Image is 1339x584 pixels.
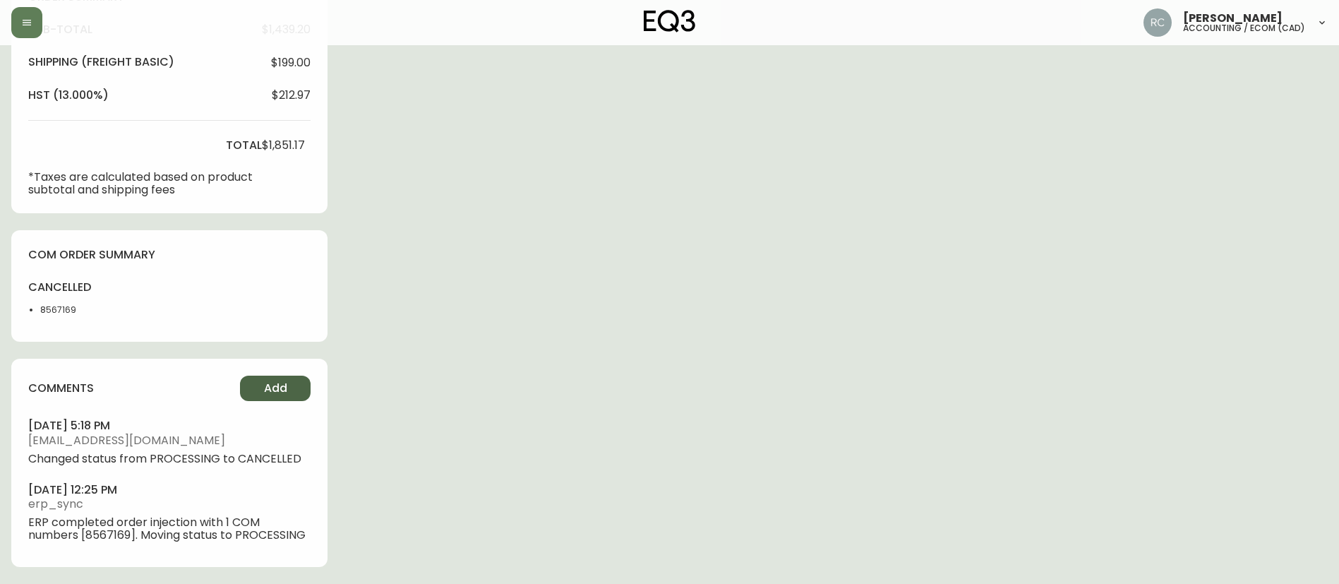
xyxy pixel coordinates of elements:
h4: com order summary [28,247,311,263]
span: [EMAIL_ADDRESS][DOMAIN_NAME] [28,434,311,447]
span: erp_sync [28,498,311,511]
h4: Shipping ( Freight Basic ) [28,54,174,70]
h4: hst (13.000%) [28,88,109,103]
span: [PERSON_NAME] [1183,13,1283,24]
img: logo [644,10,696,32]
h4: [DATE] 12:25 pm [28,482,311,498]
h4: cancelled [28,280,111,295]
span: $1,851.17 [262,139,305,152]
img: f4ba4e02bd060be8f1386e3ca455bd0e [1143,8,1172,37]
h4: [DATE] 5:18 pm [28,418,311,434]
span: Changed status from PROCESSING to CANCELLED [28,453,311,465]
button: Add [240,376,311,401]
h5: accounting / ecom (cad) [1183,24,1305,32]
span: ERP completed order injection with 1 COM numbers [8567169]. Moving status to PROCESSING [28,516,311,542]
span: $199.00 [271,56,311,69]
h4: comments [28,381,94,396]
span: $212.97 [272,89,311,102]
h4: total [226,138,262,153]
p: *Taxes are calculated based on product subtotal and shipping fees [28,171,262,196]
li: 8567169 [40,304,111,316]
span: Add [264,381,287,396]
